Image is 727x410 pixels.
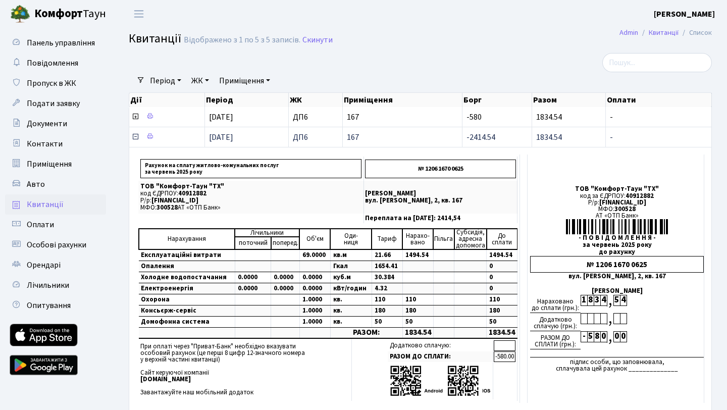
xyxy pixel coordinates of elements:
th: ЖК [289,93,343,107]
a: Подати заявку [5,93,106,114]
td: 180 [487,305,517,317]
td: 50 [487,317,517,328]
span: Подати заявку [27,98,80,109]
span: Панель управління [27,37,95,48]
td: Гкал [330,261,372,272]
div: 3 [594,295,600,306]
span: Оплати [27,219,54,230]
th: Дії [129,93,205,107]
a: Квитанції [649,27,679,38]
div: - [581,331,587,342]
div: , [607,313,613,325]
td: 0 [487,272,517,283]
b: Комфорт [34,6,83,22]
td: 4.32 [372,283,402,294]
div: [PERSON_NAME] [530,288,704,294]
input: Пошук... [602,53,712,72]
a: Приміщення [5,154,106,174]
td: 1.0000 [299,294,330,305]
td: поточний [235,237,271,249]
span: Авто [27,179,45,190]
td: 0.0000 [235,272,271,283]
td: 1.0000 [299,317,330,328]
a: Пропуск в ЖК [5,73,106,93]
span: Особові рахунки [27,239,86,250]
a: Опитування [5,295,106,316]
div: Нараховано до сплати (грн.): [530,295,581,313]
a: Лічильники [5,275,106,295]
span: - [610,113,707,121]
td: 1834.54 [402,328,433,338]
td: Охорона [139,294,235,305]
span: Опитування [27,300,71,311]
div: за червень 2025 року [530,242,704,248]
td: 50 [372,317,402,328]
td: 110 [487,294,517,305]
div: 0 [620,331,627,342]
span: 167 [347,133,458,141]
td: Опалення [139,261,235,272]
p: № 1206 1670 0625 [365,160,516,178]
td: 1.0000 [299,305,330,317]
span: [FINANCIAL_ID] [599,198,646,207]
span: Пропуск в ЖК [27,78,76,89]
a: Документи [5,114,106,134]
span: Таун [34,6,106,23]
td: 0.0000 [271,272,300,283]
div: ТОВ "Комфорт-Таун "ТХ" [530,186,704,192]
span: Документи [27,118,67,129]
div: № 1206 1670 0625 [530,256,704,273]
div: 4 [620,295,627,306]
span: [DATE] [209,112,233,123]
th: Період [205,93,289,107]
span: 40912882 [626,191,654,200]
a: Повідомлення [5,53,106,73]
th: Приміщення [343,93,462,107]
span: Контакти [27,138,63,149]
p: МФО: АТ «ОТП Банк» [140,204,361,211]
td: 0 [487,283,517,294]
img: apps-qrcodes.png [390,365,491,397]
td: куб.м [330,272,372,283]
a: Оплати [5,215,106,235]
span: 1834.54 [536,132,562,143]
b: [DOMAIN_NAME] [140,375,191,384]
div: 5 [613,295,620,306]
td: Об'єм [299,229,330,249]
span: - [610,133,707,141]
p: [PERSON_NAME] [365,190,516,197]
div: 0 [600,331,607,342]
span: ДП6 [293,133,338,141]
td: кв.м [330,249,372,261]
a: Авто [5,174,106,194]
td: 1494.54 [487,249,517,261]
td: 1654.41 [372,261,402,272]
td: 50 [402,317,433,328]
div: АТ «ОТП Банк» [530,213,704,219]
td: поперед. [271,237,300,249]
a: Скинути [302,35,333,45]
span: -2414.54 [466,132,495,143]
div: 8 [594,331,600,342]
a: [PERSON_NAME] [654,8,715,20]
div: Додатково сплачую (грн.): [530,313,581,331]
span: 1834.54 [536,112,562,123]
td: РАЗОМ: [330,328,402,338]
td: Нарахо- вано [402,229,433,249]
td: 69.0000 [299,249,330,261]
span: Приміщення [27,159,72,170]
td: 0.0000 [235,283,271,294]
span: ДП6 [293,113,338,121]
div: код за ЄДРПОУ: [530,193,704,199]
span: [DATE] [209,132,233,143]
div: 5 [587,331,594,342]
td: При оплаті через "Приват-Банк" необхідно вказувати особовий рахунок (це перші 8 цифр 12-значного ... [138,339,351,401]
td: Пільга [433,229,454,249]
td: кв. [330,305,372,317]
td: Холодне водопостачання [139,272,235,283]
td: Оди- ниця [330,229,372,249]
td: 1494.54 [402,249,433,261]
td: 110 [372,294,402,305]
span: Повідомлення [27,58,78,69]
span: 40912882 [178,189,206,198]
